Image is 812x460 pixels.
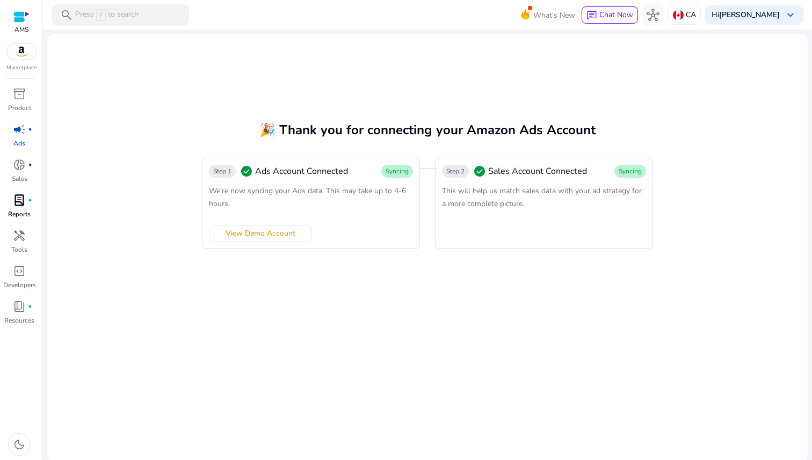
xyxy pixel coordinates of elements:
[582,6,638,24] button: chatChat Now
[586,10,597,21] span: chat
[12,174,27,184] p: Sales
[647,9,659,21] span: hub
[784,9,797,21] span: keyboard_arrow_down
[488,165,587,178] span: Sales Account Connected
[213,167,231,176] span: Step 1
[3,280,36,290] p: Developers
[255,165,348,178] span: Ads Account Connected
[642,4,664,26] button: hub
[259,121,596,138] span: 🎉 Thank you for connecting your Amazon Ads Account
[240,165,253,178] span: check_circle
[442,186,642,209] span: This will help us match sales data with your ad strategy for a more complete picture.
[226,228,295,239] span: View Demo Account
[7,43,36,60] img: amazon.svg
[8,103,31,113] p: Product
[673,10,684,20] img: ca.svg
[13,25,30,34] p: AMS
[712,11,780,19] p: Hi
[28,163,32,167] span: fiber_manual_record
[533,6,575,25] span: What's New
[686,5,696,24] p: CA
[209,186,406,209] span: We’re now syncing your Ads data. This may take up to 4-6 hours.
[28,304,32,309] span: fiber_manual_record
[28,127,32,132] span: fiber_manual_record
[75,9,139,21] p: Press to search
[386,167,409,176] span: Syncing
[4,316,34,325] p: Resources
[13,300,26,313] span: book_4
[6,64,37,72] p: Marketplace
[13,87,26,100] span: inventory_2
[473,165,486,178] span: check_circle
[13,265,26,278] span: code_blocks
[599,10,633,20] span: Chat Now
[446,167,465,176] span: Step 2
[719,10,780,20] b: [PERSON_NAME]
[13,158,26,171] span: donut_small
[13,194,26,207] span: lab_profile
[13,123,26,136] span: campaign
[13,438,26,451] span: dark_mode
[96,9,106,21] span: /
[209,225,312,242] button: View Demo Account
[60,9,73,21] span: search
[8,209,31,219] p: Reports
[28,198,32,202] span: fiber_manual_record
[619,167,642,176] span: Syncing
[11,245,27,254] p: Tools
[13,138,25,148] p: Ads
[13,229,26,242] span: handyman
